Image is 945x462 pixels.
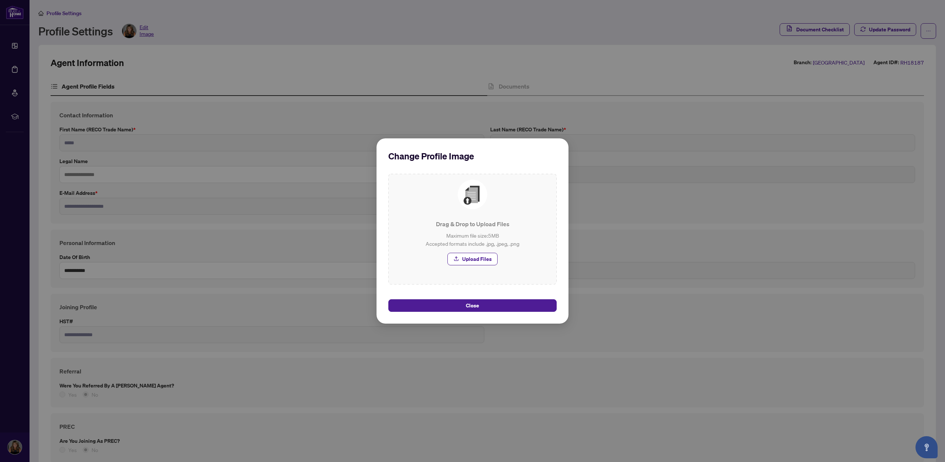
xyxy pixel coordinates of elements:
span: Close [466,300,479,311]
h2: Change Profile Image [388,150,557,162]
p: Drag & Drop to Upload Files [394,220,551,228]
button: Upload Files [447,253,498,265]
button: Close [388,299,557,312]
button: Open asap [915,436,938,458]
span: Upload Files [462,253,492,265]
p: Maximum file size: 5 MB Accepted formats include .jpg, .jpeg, .png [394,231,551,248]
span: File UploadDrag & Drop to Upload FilesMaximum file size:5MBAccepted formats include .jpg, .jpeg, ... [388,174,557,271]
img: File Upload [458,180,487,209]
